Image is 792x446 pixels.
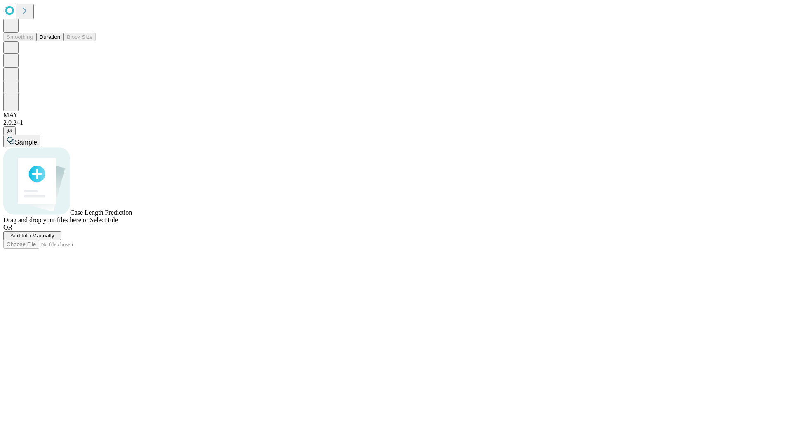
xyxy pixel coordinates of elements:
[3,224,12,231] span: OR
[64,33,96,41] button: Block Size
[3,111,789,119] div: MAY
[3,231,61,240] button: Add Info Manually
[15,139,37,146] span: Sample
[10,232,54,239] span: Add Info Manually
[90,216,118,223] span: Select File
[3,135,40,147] button: Sample
[7,128,12,134] span: @
[3,119,789,126] div: 2.0.241
[3,33,36,41] button: Smoothing
[3,126,16,135] button: @
[36,33,64,41] button: Duration
[70,209,132,216] span: Case Length Prediction
[3,216,88,223] span: Drag and drop your files here or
